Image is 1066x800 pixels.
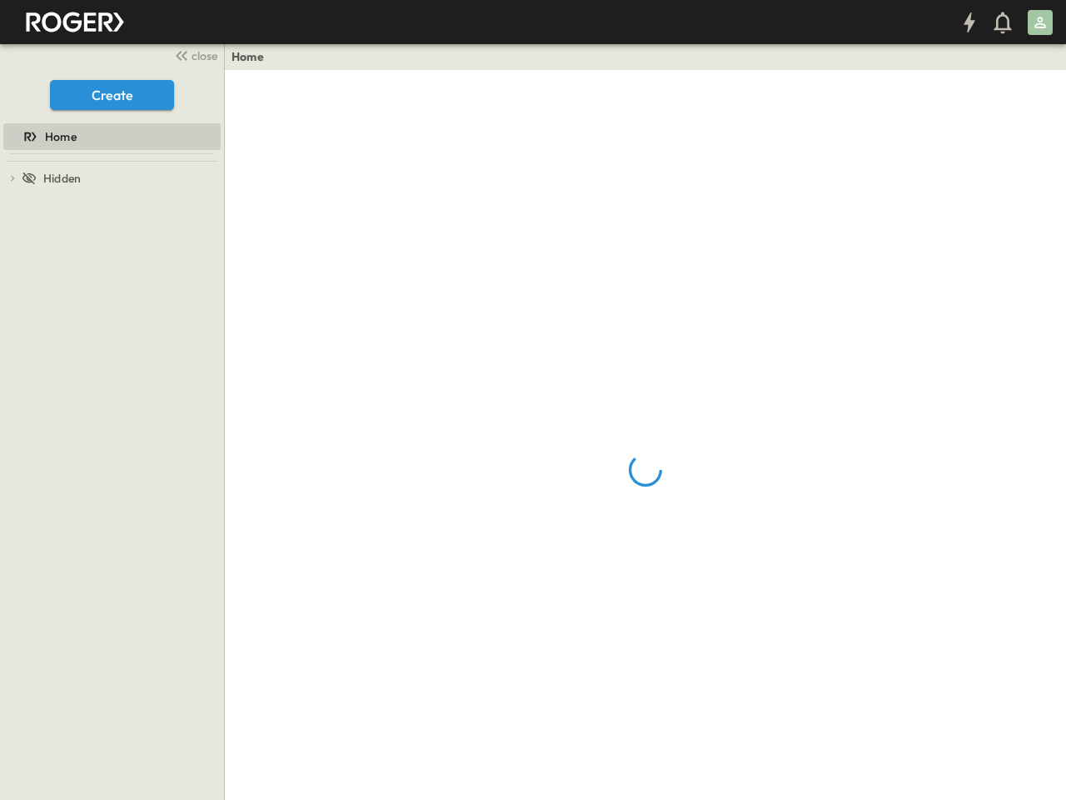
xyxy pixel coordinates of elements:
[167,43,221,67] button: close
[43,170,81,187] span: Hidden
[3,125,217,148] a: Home
[50,80,174,110] button: Create
[45,128,77,145] span: Home
[232,48,264,65] a: Home
[192,47,217,64] span: close
[232,48,274,65] nav: breadcrumbs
